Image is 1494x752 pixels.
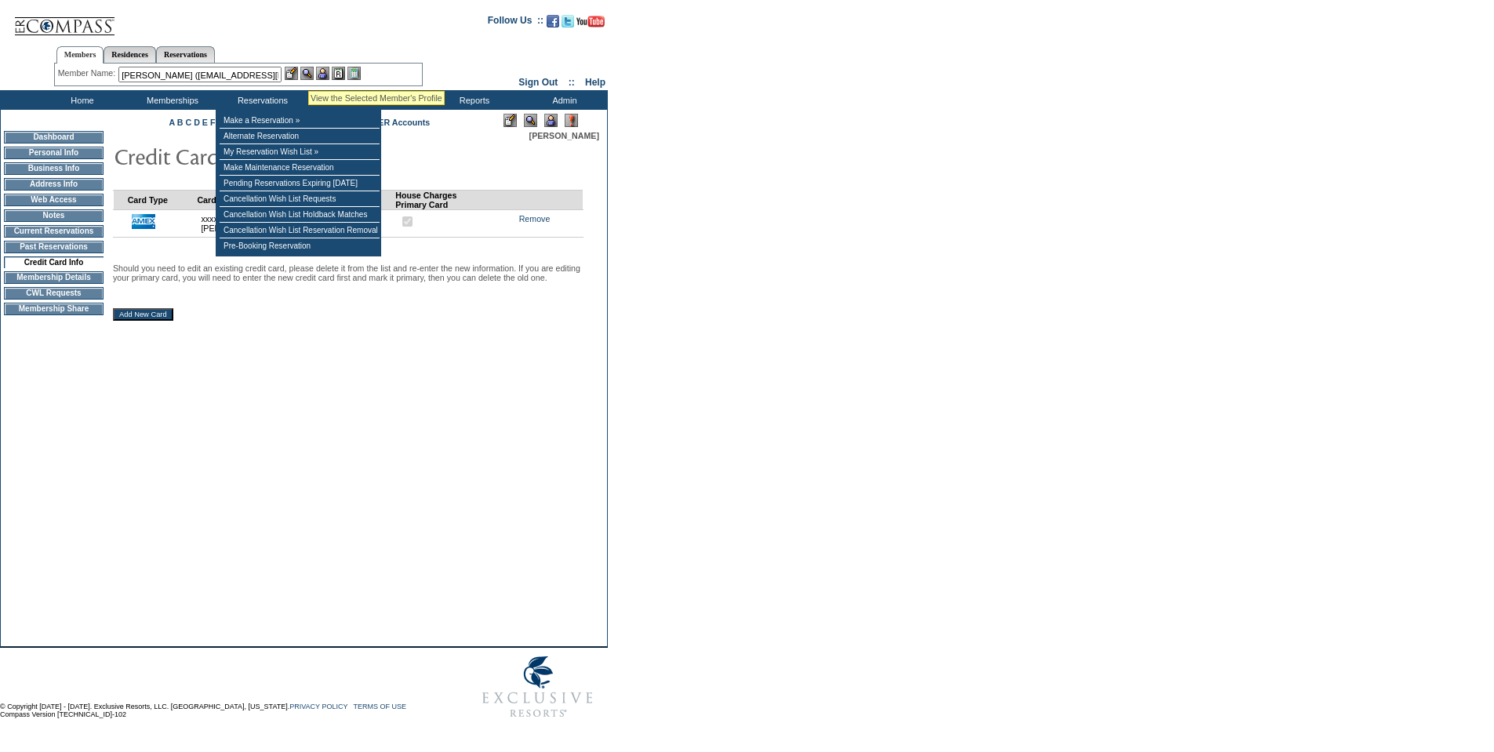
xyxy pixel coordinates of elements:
[4,209,104,222] td: Notes
[576,16,605,27] img: Subscribe to our YouTube Channel
[300,67,314,80] img: View
[220,176,380,191] td: Pending Reservations Expiring [DATE]
[544,114,558,127] img: Impersonate
[4,147,104,159] td: Personal Info
[4,256,104,268] td: Credit Card Info
[113,308,173,321] input: Add New Card
[562,20,574,29] a: Follow us on Twitter
[4,241,104,253] td: Past Reservations
[4,271,104,284] td: Membership Details
[114,140,427,172] img: pgTtlCreditCardInfo.gif
[569,77,575,88] span: ::
[220,238,380,253] td: Pre-Booking Reservation
[565,114,578,127] img: Log Concern/Member Elevation
[104,46,156,63] a: Residences
[503,114,517,127] img: Edit Mode
[378,118,430,127] a: ER Accounts
[220,207,380,223] td: Cancellation Wish List Holdback Matches
[354,703,407,710] a: TERMS OF USE
[547,20,559,29] a: Become our fan on Facebook
[35,90,125,110] td: Home
[13,4,115,36] img: Compass Home
[197,190,329,209] td: Card Number
[56,46,104,64] a: Members
[132,214,155,229] img: icon_cc_amex.gif
[488,13,543,32] td: Follow Us ::
[220,160,380,176] td: Make Maintenance Reservation
[467,648,608,726] img: Exclusive Resorts
[289,703,347,710] a: PRIVACY POLICY
[518,90,608,110] td: Admin
[519,214,551,223] a: Remove
[177,118,184,127] a: B
[562,15,574,27] img: Follow us on Twitter
[576,20,605,29] a: Subscribe to our YouTube Channel
[427,90,518,110] td: Reports
[4,287,104,300] td: CWL Requests
[395,190,501,209] td: House Charges Primary Card
[347,67,361,80] img: b_calculator.gif
[4,131,104,143] td: Dashboard
[316,67,329,80] img: Impersonate
[547,15,559,27] img: Become our fan on Facebook
[156,46,215,63] a: Reservations
[4,194,104,206] td: Web Access
[585,77,605,88] a: Help
[197,209,329,237] td: xxxxxxxxxxx2001 [PERSON_NAME]
[169,118,175,127] a: A
[220,144,380,160] td: My Reservation Wish List »
[4,225,104,238] td: Current Reservations
[306,90,427,110] td: Vacation Collection
[185,118,191,127] a: C
[4,162,104,175] td: Business Info
[529,131,599,140] span: [PERSON_NAME]
[216,90,306,110] td: Reservations
[285,67,298,80] img: b_edit.gif
[332,67,345,80] img: Reservations
[4,303,104,315] td: Membership Share
[220,191,380,207] td: Cancellation Wish List Requests
[202,118,208,127] a: E
[210,118,216,127] a: F
[220,113,380,129] td: Make a Reservation »
[58,67,118,80] div: Member Name:
[220,223,380,238] td: Cancellation Wish List Reservation Removal
[194,118,200,127] a: D
[518,77,558,88] a: Sign Out
[220,129,380,144] td: Alternate Reservation
[125,90,216,110] td: Memberships
[113,263,583,282] p: Should you need to edit an existing credit card, please delete it from the list and re-enter the ...
[128,190,198,209] td: Card Type
[4,178,104,191] td: Address Info
[524,114,537,127] img: View Mode
[311,93,442,103] div: View the Selected Member's Profile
